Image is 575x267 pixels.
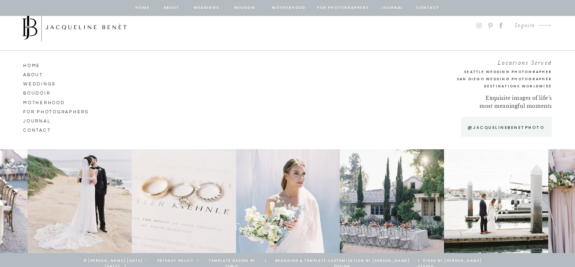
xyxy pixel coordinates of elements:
[434,83,552,90] h2: Destinations Worldwide
[23,117,83,124] a: journal
[418,258,485,265] a: | Video by [PERSON_NAME] Studio
[23,107,94,115] a: for photographers
[23,89,69,96] a: Boudoir
[193,4,220,12] a: Weddings
[163,4,180,12] a: about
[272,4,305,12] a: Motherhood
[434,58,552,65] h2: Locations Served
[23,70,69,77] a: ABOUT
[380,4,404,12] a: journal
[262,258,269,265] a: |
[23,61,69,68] a: HOME
[203,258,262,265] a: template design by tonic
[317,4,369,12] a: for photographers
[419,76,552,83] a: San Diego Wedding Photographer
[415,4,440,12] a: contact
[76,258,155,262] p: © [PERSON_NAME] [DATE] - [DATE] |
[155,258,196,265] a: privacy policy
[23,126,69,133] a: CONTACT
[23,98,69,105] a: Motherhood
[23,79,69,87] a: Weddings
[268,258,416,265] a: branding & template customization by [PERSON_NAME] design
[478,94,552,111] p: Exquisite images of life’s most meaningful moments
[195,258,201,265] a: |
[464,124,548,131] a: @jacquelinebenetphoto
[234,4,256,12] a: BOUDOIR
[434,69,552,75] a: Seattle Wedding Photographer
[508,20,535,31] a: Inquire
[135,4,150,12] a: home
